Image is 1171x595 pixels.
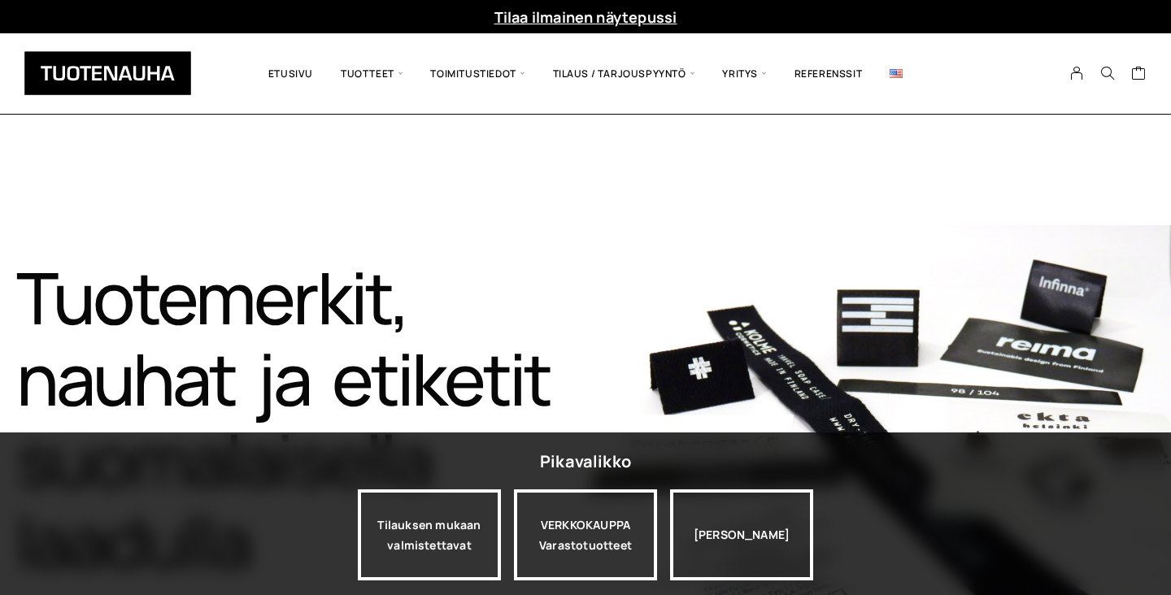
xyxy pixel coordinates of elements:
span: Yritys [708,46,780,102]
span: Toimitustiedot [416,46,538,102]
div: Pikavalikko [540,447,631,476]
a: Cart [1131,65,1147,85]
a: VERKKOKAUPPAVarastotuotteet [514,489,657,580]
img: Tuotenauha Oy [24,51,191,95]
a: Tilauksen mukaan valmistettavat [358,489,501,580]
span: Tuotteet [327,46,416,102]
a: My Account [1061,66,1093,80]
h1: Tuotemerkit, nauhat ja etiketit suomalaisella laadulla​ [16,257,585,582]
img: English [890,69,903,78]
a: Tilaa ilmainen näytepussi [494,7,677,27]
div: VERKKOKAUPPA Varastotuotteet [514,489,657,580]
span: Tilaus / Tarjouspyyntö [539,46,709,102]
div: [PERSON_NAME] [670,489,813,580]
a: Referenssit [781,46,877,102]
button: Search [1092,66,1123,80]
a: Etusivu [255,46,327,102]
